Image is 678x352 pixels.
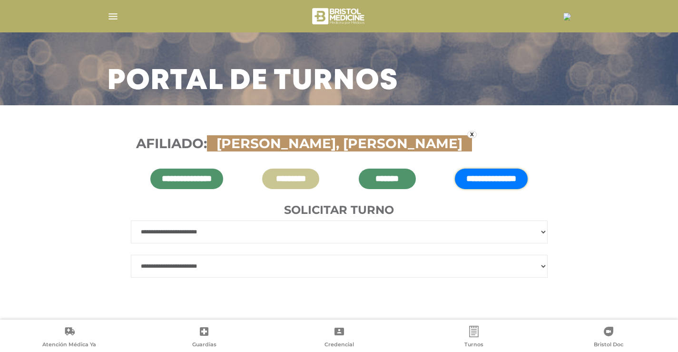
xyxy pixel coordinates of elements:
span: Turnos [464,341,483,350]
img: bristol-medicine-blanco.png [311,5,367,28]
a: Turnos [406,326,541,350]
span: Bristol Doc [594,341,623,350]
a: Atención Médica Ya [2,326,137,350]
h4: Solicitar turno [131,203,548,217]
a: Credencial [272,326,406,350]
img: 18003 [563,13,571,20]
span: Credencial [324,341,354,350]
span: Atención Médica Ya [42,341,96,350]
a: Bristol Doc [541,326,676,350]
img: Cober_menu-lines-white.svg [107,10,119,22]
a: x [467,131,477,138]
h3: Portal de turnos [107,69,398,94]
a: Guardias [137,326,271,350]
span: Guardias [192,341,216,350]
h3: Afiliado: [136,136,542,152]
span: [PERSON_NAME], [PERSON_NAME] [212,135,467,151]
